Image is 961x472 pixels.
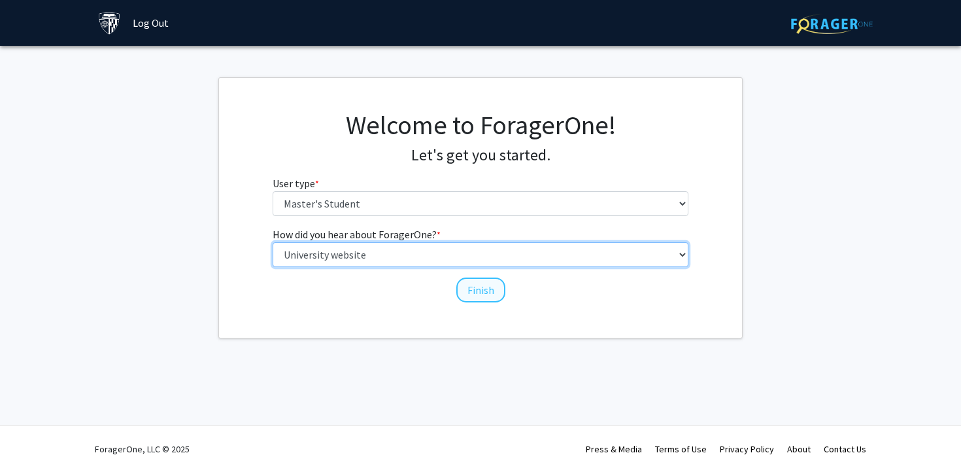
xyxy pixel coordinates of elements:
a: Privacy Policy [720,443,774,455]
img: Johns Hopkins University Logo [98,12,121,35]
h4: Let's get you started. [273,146,689,165]
a: About [787,443,811,455]
button: Finish [456,278,505,302]
a: Press & Media [586,443,642,455]
a: Terms of Use [655,443,707,455]
img: ForagerOne Logo [791,14,873,34]
label: User type [273,175,319,191]
iframe: Chat [10,413,56,462]
div: ForagerOne, LLC © 2025 [95,426,190,472]
h1: Welcome to ForagerOne! [273,109,689,141]
a: Contact Us [824,443,866,455]
label: How did you hear about ForagerOne? [273,227,441,242]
